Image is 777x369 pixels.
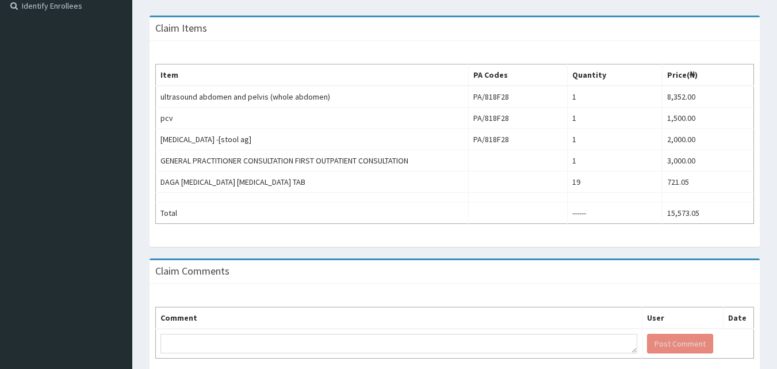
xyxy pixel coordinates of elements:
[642,307,724,329] th: User
[156,108,469,129] td: pcv
[663,172,754,193] td: 721.05
[468,64,567,86] th: PA Codes
[156,150,469,172] td: GENERAL PRACTITIONER CONSULTATION FIRST OUTPATIENT CONSULTATION
[647,334,713,353] button: Post Comment
[663,108,754,129] td: 1,500.00
[156,129,469,150] td: [MEDICAL_DATA] -[stool ag]
[156,307,642,329] th: Comment
[663,150,754,172] td: 3,000.00
[567,150,662,172] td: 1
[155,23,207,33] h3: Claim Items
[156,86,469,108] td: ultrasound abdomen and pelvis (whole abdomen)
[567,86,662,108] td: 1
[724,307,754,329] th: Date
[663,86,754,108] td: 8,352.00
[567,129,662,150] td: 1
[567,64,662,86] th: Quantity
[156,64,469,86] th: Item
[468,86,567,108] td: PA/818F28
[468,129,567,150] td: PA/818F28
[567,108,662,129] td: 1
[567,172,662,193] td: 19
[156,203,469,224] td: Total
[156,172,469,193] td: DAGA [MEDICAL_DATA] [MEDICAL_DATA] TAB
[663,203,754,224] td: 15,573.05
[567,203,662,224] td: ------
[663,129,754,150] td: 2,000.00
[155,266,229,276] h3: Claim Comments
[468,108,567,129] td: PA/818F28
[663,64,754,86] th: Price(₦)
